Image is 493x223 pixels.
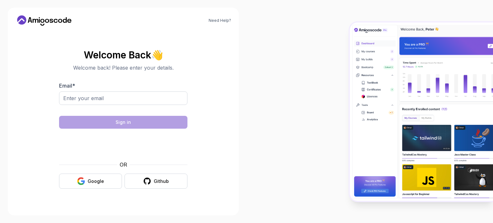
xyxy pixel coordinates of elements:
[15,15,73,26] a: Home link
[151,50,163,60] span: 👋
[125,174,187,189] button: Github
[59,116,187,129] button: Sign in
[59,64,187,72] p: Welcome back! Please enter your details.
[59,50,187,60] h2: Welcome Back
[209,18,231,23] a: Need Help?
[59,174,122,189] button: Google
[116,119,131,125] div: Sign in
[120,161,127,168] p: OR
[88,178,104,184] div: Google
[75,133,172,157] iframe: Widget containing checkbox for hCaptcha security challenge
[350,22,493,201] img: Amigoscode Dashboard
[59,91,187,105] input: Enter your email
[59,82,75,89] label: Email *
[154,178,169,184] div: Github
